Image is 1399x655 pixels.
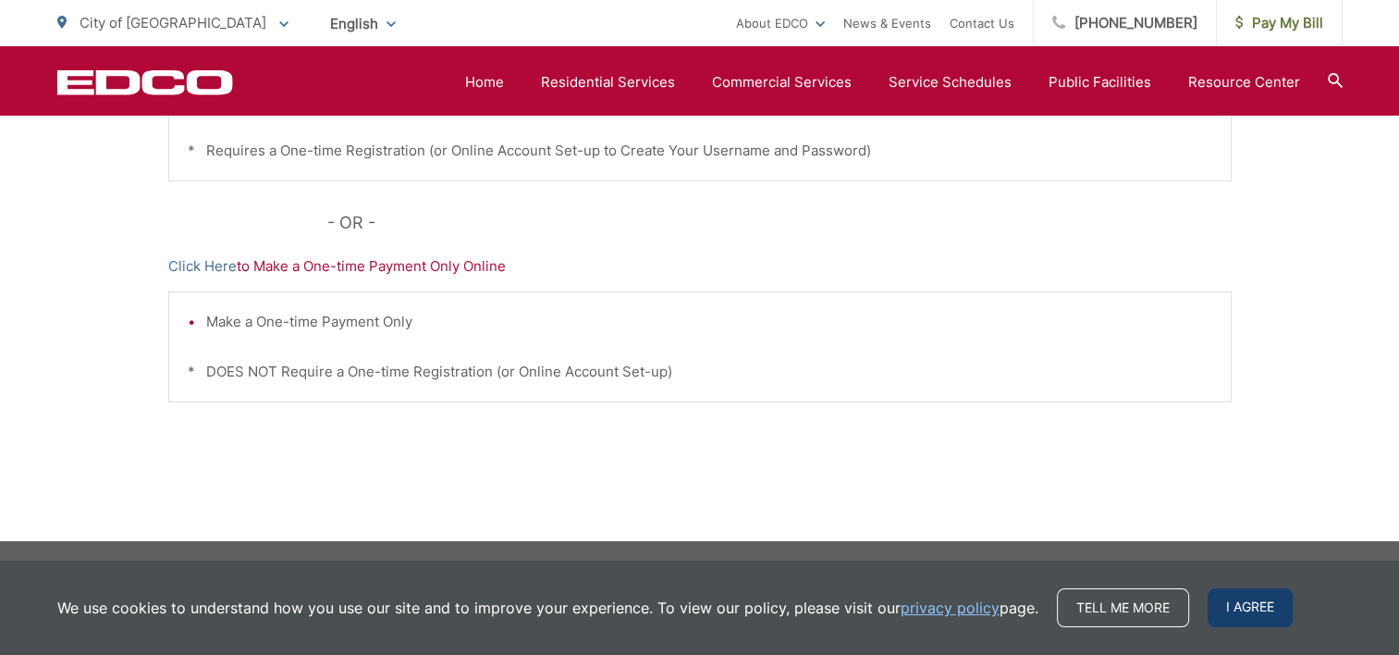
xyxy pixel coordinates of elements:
a: Commercial Services [712,71,852,93]
p: * DOES NOT Require a One-time Registration (or Online Account Set-up) [188,361,1212,383]
a: Contact Us [950,12,1014,34]
a: Public Facilities [1049,71,1151,93]
a: Residential Services [541,71,675,93]
span: English [316,7,410,40]
a: Click Here [168,255,237,278]
a: Tell me more [1057,588,1189,627]
li: Make a One-time Payment Only [206,311,1212,333]
a: Resource Center [1188,71,1300,93]
span: City of [GEOGRAPHIC_DATA] [80,14,266,31]
p: * Requires a One-time Registration (or Online Account Set-up to Create Your Username and Password) [188,140,1212,162]
span: Pay My Bill [1235,12,1323,34]
p: - OR - [327,209,1232,237]
p: to Make a One-time Payment Only Online [168,255,1232,278]
a: Service Schedules [889,71,1012,93]
a: Home [465,71,504,93]
p: We use cookies to understand how you use our site and to improve your experience. To view our pol... [57,597,1038,619]
a: privacy policy [901,597,1000,619]
a: News & Events [843,12,931,34]
a: About EDCO [736,12,825,34]
a: EDCD logo. Return to the homepage. [57,69,233,95]
span: I agree [1208,588,1293,627]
